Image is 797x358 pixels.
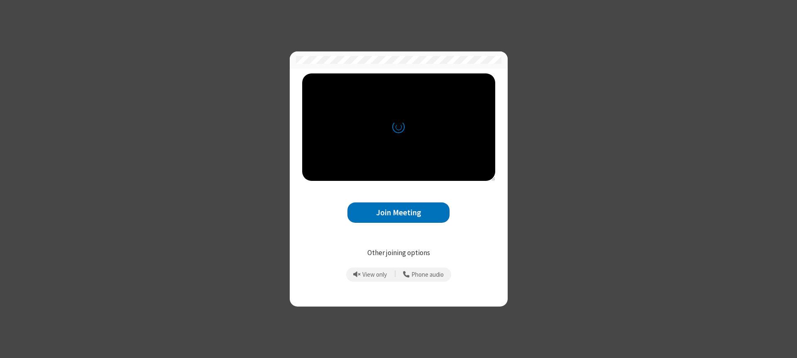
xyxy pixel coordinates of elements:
[302,248,495,258] p: Other joining options
[394,269,396,280] span: |
[350,268,390,282] button: Prevent echo when there is already an active mic and speaker in the room.
[362,271,387,278] span: View only
[411,271,444,278] span: Phone audio
[400,268,447,282] button: Use your phone for mic and speaker while you view the meeting on this device.
[347,202,450,223] button: Join Meeting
